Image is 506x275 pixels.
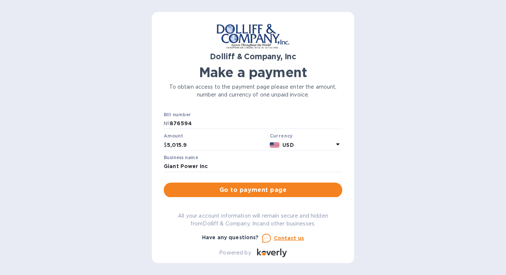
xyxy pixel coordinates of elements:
[270,142,280,148] img: USD
[170,118,342,129] input: Enter bill number
[164,113,190,117] label: Bill number
[270,133,293,139] b: Currency
[164,64,342,80] h1: Make a payment
[210,52,296,61] b: Dolliff & Company, Inc
[274,235,304,241] u: Contact us
[164,120,170,127] p: №
[164,134,183,139] label: Amount
[164,161,342,172] input: Enter business name
[164,183,342,197] button: Go to payment page
[167,139,267,151] input: 0.00
[164,83,342,99] p: To obtain access to the payment page please enter the amount, number and currency of one unpaid i...
[202,234,259,240] b: Have any questions?
[282,142,294,148] b: USD
[170,186,336,195] span: Go to payment page
[164,212,342,228] p: All your account information will remain secure and hidden from Dolliff & Company, Inc and other ...
[219,249,251,257] p: Powered by
[164,155,198,160] label: Business name
[164,141,167,149] p: $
